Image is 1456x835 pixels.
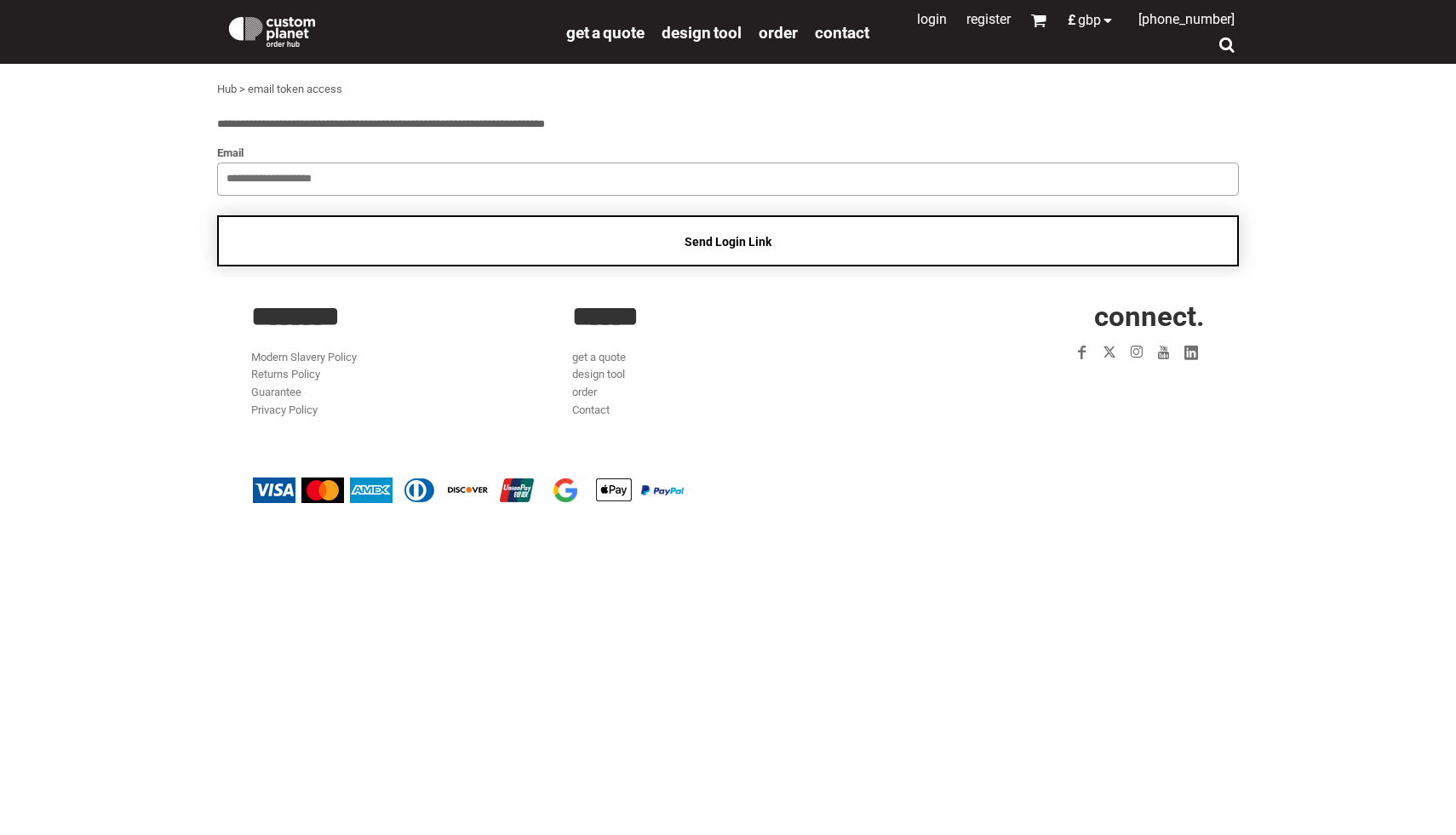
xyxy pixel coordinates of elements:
img: Discover [447,478,490,503]
a: design tool [572,368,625,380]
a: Modern Slavery Policy [251,351,357,363]
img: Apple Pay [593,478,635,503]
h2: CONNECT. [894,302,1205,330]
img: Diners Club [398,478,441,503]
span: [PHONE_NUMBER] [1138,11,1235,27]
img: China UnionPay [496,478,538,503]
a: Contact [572,403,610,416]
span: GBP [1078,14,1101,27]
a: Hub [217,83,237,95]
span: get a quote [566,23,645,43]
a: Privacy Policy [251,403,318,416]
label: Email [217,143,1239,163]
a: Guarantee [251,386,301,398]
a: order [572,386,597,398]
img: Google Pay [544,478,587,503]
a: Custom Planet [217,4,558,55]
a: order [759,22,798,42]
img: PayPal [641,485,684,495]
img: Visa [253,478,295,503]
a: get a quote [566,22,645,42]
a: Returns Policy [251,368,320,380]
span: design tool [662,23,742,43]
img: American Express [350,478,393,503]
a: Login [917,11,947,27]
a: Contact [815,22,869,42]
span: order [759,23,798,43]
div: > [239,81,245,99]
iframe: Customer reviews powered by Trustpilot [970,376,1205,397]
img: Custom Planet [226,13,318,47]
span: Contact [815,23,869,43]
a: design tool [662,22,742,42]
span: £ [1068,14,1078,27]
div: email token access [248,81,342,99]
span: Send Login Link [685,235,771,249]
a: get a quote [572,351,626,363]
img: Mastercard [301,478,344,503]
a: Register [966,11,1011,27]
